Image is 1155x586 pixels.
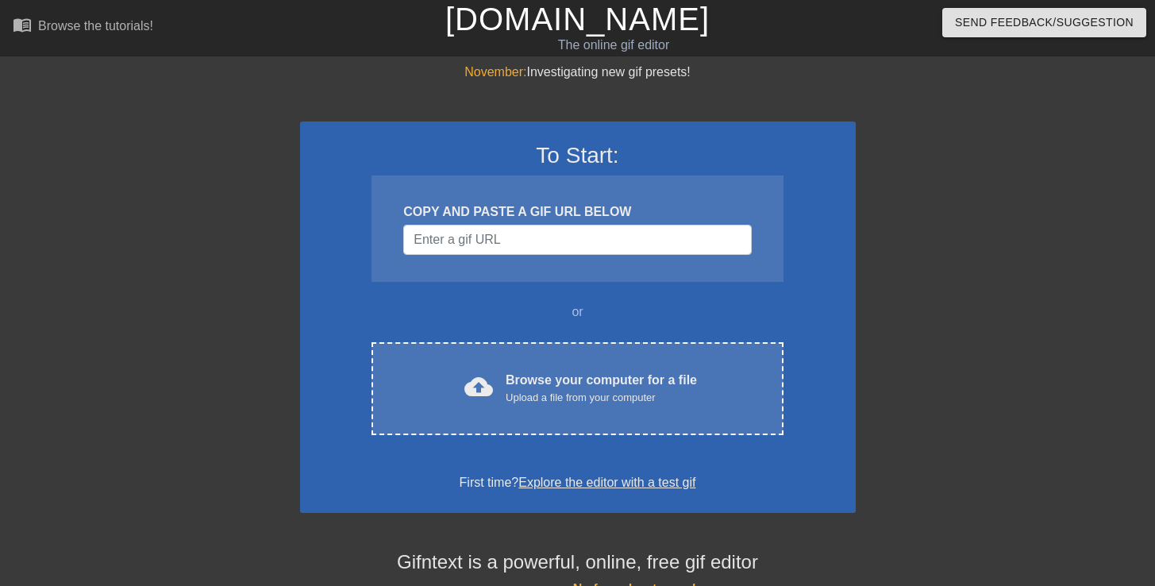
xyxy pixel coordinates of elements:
[518,476,695,489] a: Explore the editor with a test gif
[403,202,751,222] div: COPY AND PASTE A GIF URL BELOW
[942,8,1146,37] button: Send Feedback/Suggestion
[13,15,153,40] a: Browse the tutorials!
[13,15,32,34] span: menu_book
[506,371,697,406] div: Browse your computer for a file
[506,390,697,406] div: Upload a file from your computer
[464,372,493,401] span: cloud_upload
[321,473,835,492] div: First time?
[321,142,835,169] h3: To Start:
[955,13,1134,33] span: Send Feedback/Suggestion
[403,225,751,255] input: Username
[300,551,856,574] h4: Gifntext is a powerful, online, free gif editor
[300,63,856,82] div: Investigating new gif presets!
[445,2,710,37] a: [DOMAIN_NAME]
[464,65,526,79] span: November:
[393,36,834,55] div: The online gif editor
[341,303,814,322] div: or
[38,19,153,33] div: Browse the tutorials!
